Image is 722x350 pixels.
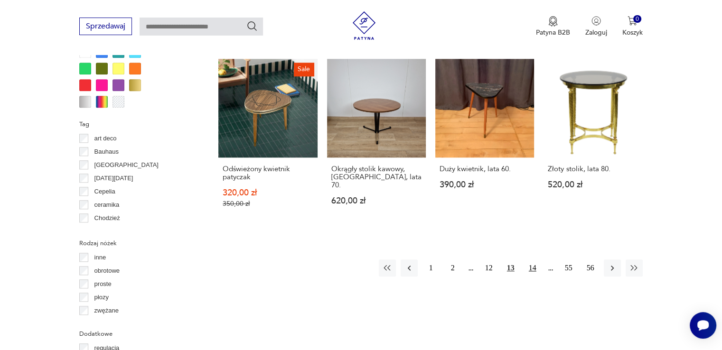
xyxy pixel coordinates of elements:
[94,213,120,223] p: Chodzież
[524,259,541,276] button: 14
[79,238,196,249] p: Rodzaj nóżek
[246,20,258,32] button: Szukaj
[690,312,716,339] iframe: Smartsupp widget button
[218,59,317,226] a: SaleOdświeżony kwietnik patyczakOdświeżony kwietnik patyczak320,00 zł350,00 zł
[94,305,119,316] p: zwężane
[94,173,133,184] p: [DATE][DATE]
[79,24,132,30] a: Sprzedawaj
[435,59,534,226] a: Duży kwietnik, lata 60.Duży kwietnik, lata 60.390,00 zł
[94,186,115,197] p: Cepelia
[327,59,426,226] a: Okrągły stolik kawowy, Niemcy, lata 70.Okrągły stolik kawowy, [GEOGRAPHIC_DATA], lata 70.620,00 zł
[582,259,599,276] button: 56
[585,16,607,37] button: Zaloguj
[548,16,558,27] img: Ikona medalu
[502,259,519,276] button: 13
[94,226,118,237] p: Ćmielów
[331,197,422,205] p: 620,00 zł
[622,28,643,37] p: Koszyk
[94,266,120,276] p: obrotowe
[94,279,112,289] p: proste
[548,181,638,189] p: 520,00 zł
[544,59,642,226] a: Złoty stolik, lata 80.Złoty stolik, lata 80.520,00 zł
[548,165,638,173] h3: Złoty stolik, lata 80.
[94,200,120,210] p: ceramika
[440,181,530,189] p: 390,00 zł
[94,147,119,157] p: Bauhaus
[536,16,570,37] button: Patyna B2B
[350,11,378,40] img: Patyna - sklep z meblami i dekoracjami vintage
[560,259,577,276] button: 55
[633,15,641,23] div: 0
[622,16,643,37] button: 0Koszyk
[223,165,313,181] h3: Odświeżony kwietnik patyczak
[331,165,422,189] h3: Okrągły stolik kawowy, [GEOGRAPHIC_DATA], lata 70.
[223,200,313,208] p: 350,00 zł
[94,252,106,263] p: inne
[444,259,461,276] button: 2
[94,160,159,170] p: [GEOGRAPHIC_DATA]
[591,16,601,26] img: Ikonka użytkownika
[536,28,570,37] p: Patyna B2B
[585,28,607,37] p: Zaloguj
[422,259,440,276] button: 1
[94,292,109,303] p: płozy
[536,16,570,37] a: Ikona medaluPatyna B2B
[628,16,637,26] img: Ikona koszyka
[480,259,497,276] button: 12
[79,18,132,35] button: Sprzedawaj
[94,133,117,144] p: art deco
[440,165,530,173] h3: Duży kwietnik, lata 60.
[223,189,313,197] p: 320,00 zł
[79,119,196,129] p: Tag
[79,329,196,339] p: Dodatkowe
